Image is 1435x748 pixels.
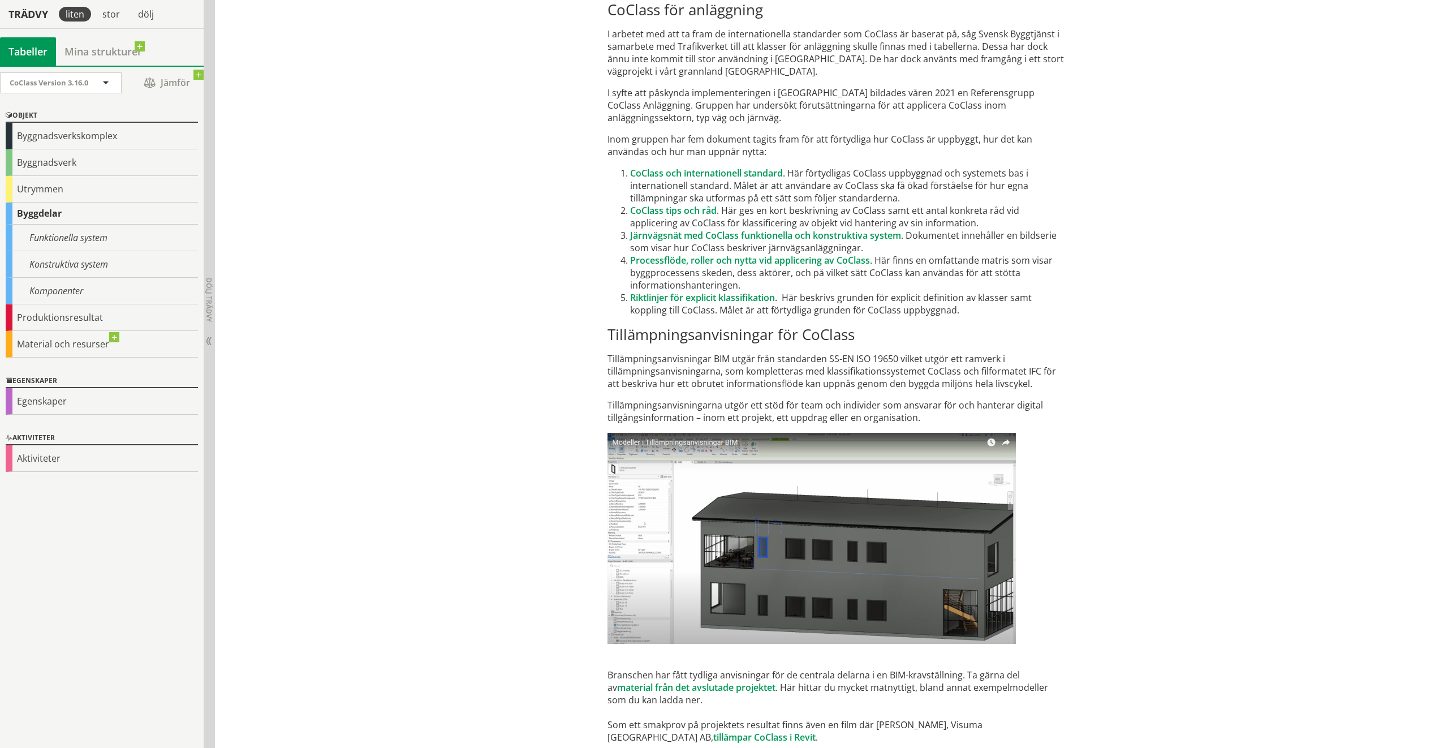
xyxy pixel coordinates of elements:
div: Komponenter [6,278,198,304]
div: Byggnadsverkskomplex [6,123,198,149]
a: tillämpar CoClass i Revit [713,731,816,743]
li: . Här förtydligas CoClass uppbyggnad och systemets bas i internationell standard. Målet är att an... [630,167,1065,204]
div: Byggdelar [6,203,198,225]
div: Egenskaper [6,375,198,388]
span: Dölj trädvy [204,278,214,322]
h2: CoClass för anläggning [607,1,1065,19]
div: liten [59,7,91,22]
a: CoClass tips och råd [630,204,717,217]
span: CoClass Version 3.16.0 [10,78,88,88]
div: Byggnadsverk [6,149,198,176]
p: Inom gruppen har fem dokument tagits fram för att förtydliga hur CoClass är uppbyggt, hur det kan... [607,133,1065,158]
div: dölj [131,7,161,22]
div: Material och resurser [6,331,198,358]
img: TillmpningsanvisningarBIM2022-2024.jpg [607,433,1016,644]
div: Objekt [6,109,198,123]
a: Riktlinjer för explicit klassifikation [630,291,775,304]
p: I arbetet med att ta fram de internationella standarder som CoClass är baserat på, såg Svensk Byg... [607,28,1065,78]
li: . Här beskrivs grunden för explicit definition av klasser samt koppling till CoClass. Målet är at... [630,291,1065,316]
a: Mina strukturer [56,37,150,66]
span: Jämför [133,73,201,93]
div: Utrymmen [6,176,198,203]
p: I syfte att påskynda implementeringen i [GEOGRAPHIC_DATA] bildades våren 2021 en Referensgrupp Co... [607,87,1065,124]
div: stor [96,7,127,22]
div: Funktionella system [6,225,198,251]
div: Aktiviteter [6,432,198,445]
a: Processflöde, roller och nytta vid applicering av CoClass [630,254,870,266]
li: . Här ges en kort beskrivning av CoClass samt ett antal konkreta råd vid applicering av CoClass f... [630,204,1065,229]
h2: Tillämpningsanvisningar för CoClass [607,325,1065,343]
p: Tillämpningsanvisningarna utgör ett stöd för team och individer som ansvarar för och hanterar dig... [607,399,1065,424]
li: . Här finns en omfattande matris som visar byggprocessens skeden, dess aktörer, och på vilket sät... [630,254,1065,291]
div: Egenskaper [6,388,198,415]
div: Produktionsresultat [6,304,198,331]
div: Aktiviteter [6,445,198,472]
li: . Dokumentet innehåller en bildserie som visar hur CoClass beskriver järnvägsanläggningar. [630,229,1065,254]
p: Tillämpningsanvisningar BIM utgår från standarden SS-EN ISO 19650 vilket utgör ett ramverk i till... [607,352,1065,390]
div: Trädvy [2,8,54,20]
div: Konstruktiva system [6,251,198,278]
a: material från det avslutade projektet [617,681,775,694]
a: Järnvägsnät med CoClass funktionella och konstruktiva system [630,229,901,242]
a: CoClass och internationell standard [630,167,783,179]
